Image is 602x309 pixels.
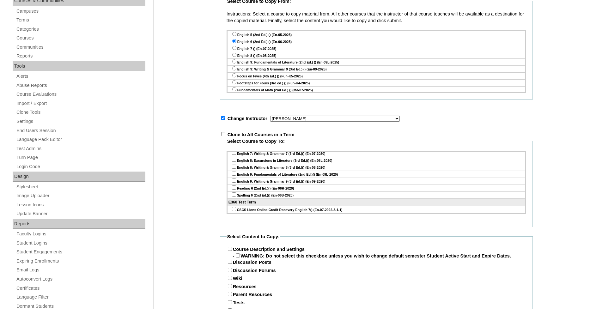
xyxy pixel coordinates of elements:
input: Tests [228,300,232,304]
label: Parent Resources [227,292,272,297]
a: Test Admins [16,145,145,153]
a: Image Uploader [16,192,145,200]
div: English 9: Fundamentals of Literature (2nd Ed.) () (En-09L-2025) [228,59,525,66]
label: Discussion Posts [227,260,271,265]
div: Reading 6 (2nd Ed.)() (En-06R-2020) [228,185,525,192]
a: Communities [16,43,145,51]
div: English 6 (2nd Ed.) () (En-06-2025) [228,38,525,45]
a: Turn Page [16,154,145,161]
a: Language Filter [16,293,145,301]
a: Email Logs [16,266,145,274]
a: Courses [16,34,145,42]
a: Abuse Reports [16,82,145,89]
label: Discussion Forums [227,268,276,273]
a: Terms [16,16,145,24]
input: -WARNING: Do not select this checkbox unless you wish to change default semester Student Active S... [236,253,240,257]
a: Clone Tools [16,108,145,116]
a: Expiring Enrollments [16,257,145,265]
a: Settings [16,118,145,125]
div: English 9: Fundamentals of Literature (2nd Ed.)() (En-09L-2020) [228,171,525,178]
input: Wiki [228,276,232,280]
label: Tests [227,300,245,305]
a: Student Engagements [16,248,145,256]
div: Reports [13,219,145,229]
a: Campuses [16,7,145,15]
div: E360 Test Term [228,199,525,206]
a: Course Evaluations [16,90,145,98]
a: Autoconvert Logs [16,275,145,283]
div: English 7 () (En-07-2025) [228,45,525,52]
b: Change Instructor [228,116,267,121]
label: Wiki [227,276,242,281]
a: Reports [16,52,145,60]
a: End Users Session [16,127,145,135]
a: Update Banner [16,210,145,218]
div: English 5 (2nd Ed.) () (En-05-2025) [228,31,525,38]
a: Login Code [16,163,145,171]
input: Parent Resources [228,292,232,296]
div: English 9: Writing & Grammar 9 (3rd Ed.) () (En-09-2025) [228,66,525,73]
div: English 8: Excursions in Literature (3rd Ed.)() (En-08L-2020) [228,157,525,164]
b: Clone to All Courses in a Term [228,132,295,137]
div: Footsteps for Fours (3rd ed.) () (Fun-K4-2025) [228,80,525,87]
a: Categories [16,25,145,33]
legend: Select Course to Copy To: [227,138,285,145]
div: English 9: Writing & Grammar 9 (3rd Ed.)() (En-09-2020) [228,178,525,185]
label: Resources [227,284,257,289]
div: Spelling 6 (2nd Ed.)() (En-06S-2020) [228,192,525,199]
input: Discussion Posts [228,260,232,264]
a: Language Pack Editor [16,136,145,143]
input: Course Description and Settings [228,247,232,251]
div: English 8: Writing & Grammar 8 (3rd Ed.)() (En-08-2020) [228,164,525,171]
input: Discussion Forums [228,268,232,272]
div: English 8 () (En-08-2025) [228,52,525,59]
a: Import / Export [16,100,145,107]
a: Lesson Icons [16,201,145,209]
div: Fundamentals of Math (2nd Ed.) () (Ma-07-2025) [228,87,525,94]
p: Instructions: Select a course to copy material from. All other courses that the instructor of tha... [227,11,526,24]
div: Tools [13,61,145,71]
a: Stylesheet [16,183,145,191]
div: Design [13,172,145,182]
div: Focus on Fives (4th Ed.) () (Fun-K5-2025) [228,73,525,80]
a: Faculty Logins [16,230,145,238]
label: Course Description and Settings [227,247,305,252]
a: Certificates [16,284,145,292]
a: Student Logins [16,239,145,247]
div: CSCS Lions Online Credit Recovery English 7() (En-07-2022-3-1-1) [228,206,525,213]
a: Alerts [16,72,145,80]
legend: Select Content to Copy: [227,233,280,240]
label: - WARNING: Do not select this checkbox unless you wish to change default semester Student Active ... [233,253,511,258]
div: English 7: Writing & Grammar 7 (3rd Ed.)() (En-07-2020) [228,150,525,157]
input: Resources [228,284,232,288]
